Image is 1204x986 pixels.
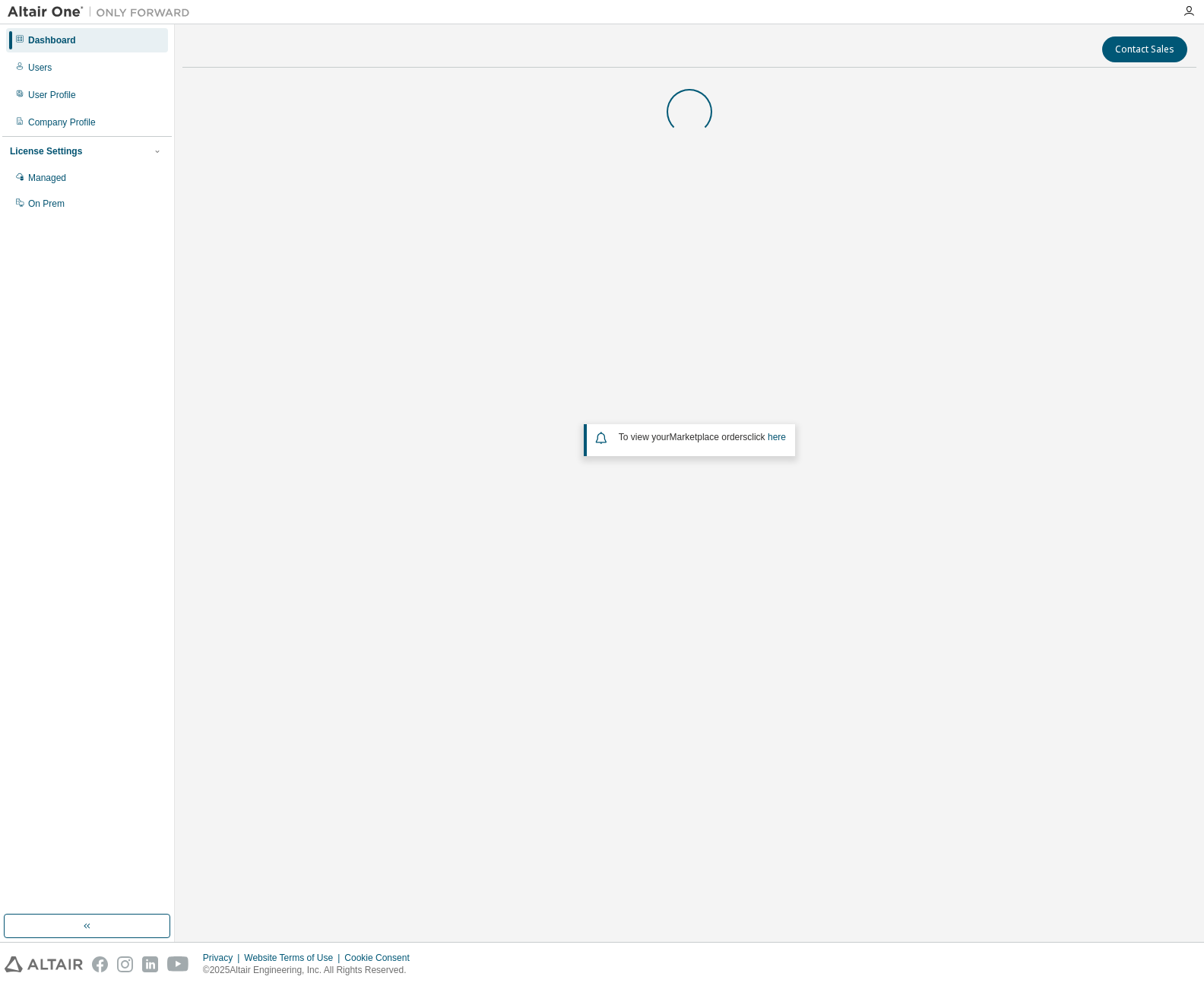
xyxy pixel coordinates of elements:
[768,432,786,442] a: here
[344,952,418,964] div: Cookie Consent
[8,5,198,20] img: Altair One
[203,964,419,977] p: © 2025 Altair Engineering, Inc. All Rights Reserved.
[28,116,96,128] div: Company Profile
[28,62,52,74] div: Users
[28,34,76,46] div: Dashboard
[167,956,189,972] img: youtube.svg
[10,145,82,157] div: License Settings
[1102,36,1187,62] button: Contact Sales
[619,432,786,442] span: To view your click
[117,956,133,972] img: instagram.svg
[5,956,83,972] img: altair_logo.svg
[203,952,244,964] div: Privacy
[28,172,66,184] div: Managed
[142,956,158,972] img: linkedin.svg
[28,198,65,210] div: On Prem
[92,956,108,972] img: facebook.svg
[28,89,76,101] div: User Profile
[244,952,344,964] div: Website Terms of Use
[670,432,748,442] em: Marketplace orders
